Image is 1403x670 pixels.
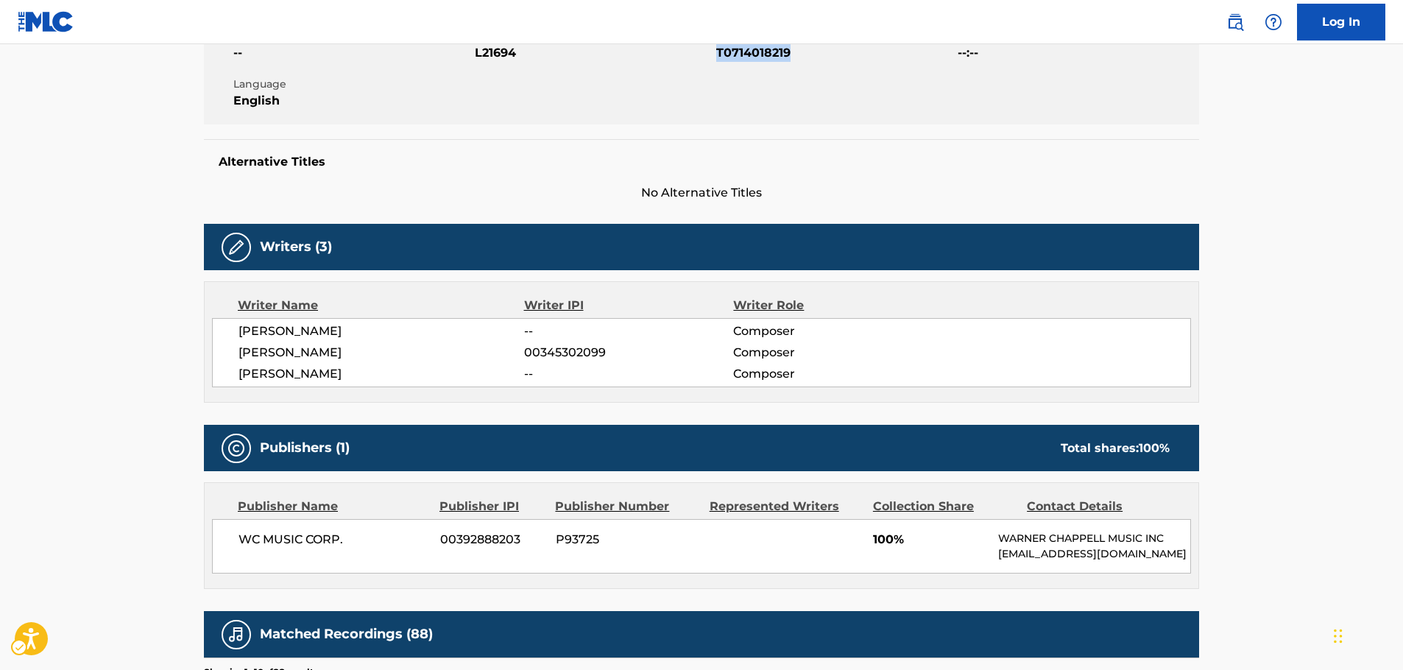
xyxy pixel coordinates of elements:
p: [EMAIL_ADDRESS][DOMAIN_NAME] [998,546,1190,562]
div: Drag [1334,614,1343,658]
span: Composer [733,344,924,362]
img: Writers [227,239,245,256]
h5: Alternative Titles [219,155,1184,169]
img: help [1265,13,1282,31]
span: [PERSON_NAME] [238,344,524,362]
div: Writer Name [238,297,524,314]
span: 00392888203 [440,531,545,549]
h5: Publishers (1) [260,440,350,456]
span: Composer [733,322,924,340]
span: Composer [733,365,924,383]
span: 00345302099 [524,344,733,362]
div: Chat Widget [1329,599,1403,670]
span: --:-- [958,44,1195,62]
h5: Matched Recordings (88) [260,626,433,643]
span: P93725 [556,531,699,549]
div: Total shares: [1061,440,1170,457]
span: [PERSON_NAME] [238,322,524,340]
span: -- [524,365,733,383]
div: Writer IPI [524,297,734,314]
img: Publishers [227,440,245,457]
span: English [233,92,471,110]
div: Publisher IPI [439,498,544,515]
div: Publisher Name [238,498,428,515]
a: Log In [1297,4,1385,40]
img: search [1226,13,1244,31]
span: Language [233,77,471,92]
span: T0714018219 [716,44,954,62]
span: [PERSON_NAME] [238,365,524,383]
p: WARNER CHAPPELL MUSIC INC [998,531,1190,546]
span: WC MUSIC CORP. [238,531,429,549]
div: Collection Share [873,498,1016,515]
span: 100% [873,531,987,549]
span: L21694 [475,44,713,62]
div: Publisher Number [555,498,698,515]
img: MLC Logo [18,11,74,32]
img: Matched Recordings [227,626,245,643]
span: 100 % [1139,441,1170,455]
span: -- [233,44,471,62]
span: -- [524,322,733,340]
div: Contact Details [1027,498,1170,515]
div: Represented Writers [710,498,862,515]
iframe: Hubspot Iframe [1329,599,1403,670]
div: Writer Role [733,297,924,314]
span: No Alternative Titles [204,184,1199,202]
h5: Writers (3) [260,239,332,255]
